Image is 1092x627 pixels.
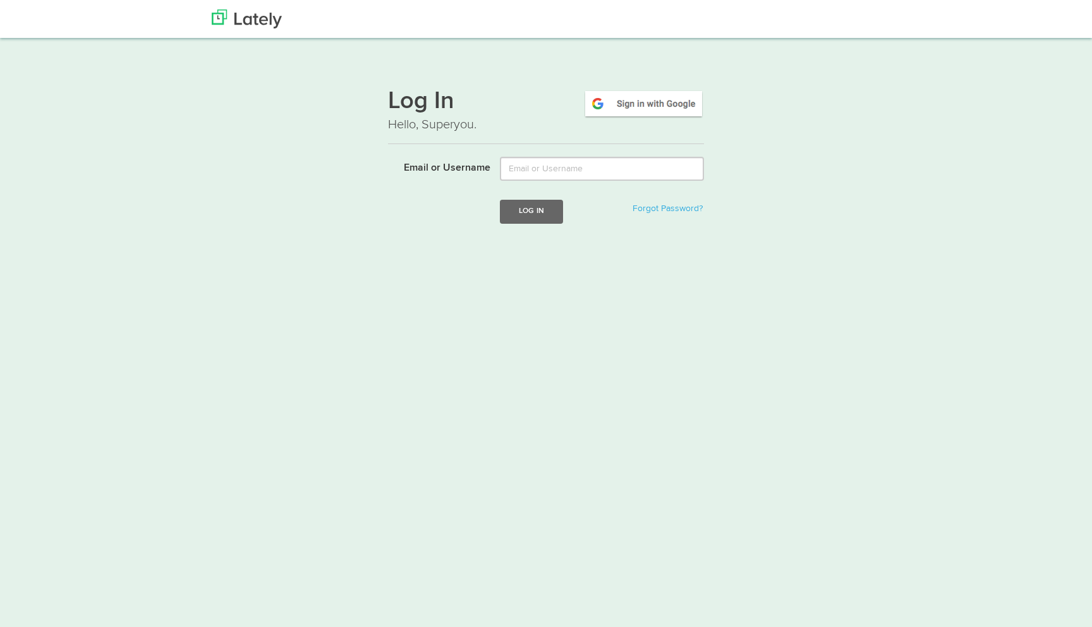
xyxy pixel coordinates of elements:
input: Email or Username [500,157,704,181]
img: Lately [212,9,282,28]
button: Log In [500,200,563,223]
h1: Log In [388,89,704,116]
img: google-signin.png [583,89,704,118]
p: Hello, Superyou. [388,116,704,134]
label: Email or Username [379,157,490,176]
a: Forgot Password? [633,204,703,213]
